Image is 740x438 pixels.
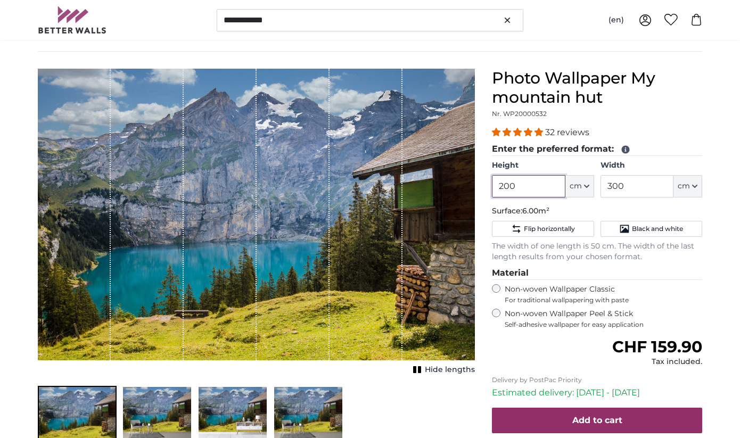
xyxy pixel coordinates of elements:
[505,309,702,329] label: Non-woven Wallpaper Peel & Stick
[492,386,702,399] p: Estimated delivery: [DATE] - [DATE]
[600,11,632,30] button: (en)
[524,225,575,233] span: Flip horizontally
[673,175,702,197] button: cm
[505,284,702,304] label: Non-woven Wallpaper Classic
[572,415,622,425] span: Add to cart
[492,143,702,156] legend: Enter the preferred format:
[410,362,475,377] button: Hide lengths
[522,206,549,216] span: 6.00m²
[38,6,107,34] img: Betterwalls
[492,69,702,107] h1: Photo Wallpaper My mountain hut
[38,69,475,377] div: 1 of 4
[505,320,702,329] span: Self-adhesive wallpaper for easy application
[601,221,702,237] button: Black and white
[492,160,594,171] label: Height
[505,296,702,304] span: For traditional wallpapering with paste
[565,175,594,197] button: cm
[678,181,690,192] span: cm
[612,337,702,357] span: CHF 159.90
[545,127,589,137] span: 32 reviews
[425,365,475,375] span: Hide lengths
[492,206,702,217] p: Surface:
[492,376,702,384] p: Delivery by PostPac Priority
[601,160,702,171] label: Width
[492,267,702,280] legend: Material
[492,127,545,137] span: 4.81 stars
[632,225,683,233] span: Black and white
[492,110,547,118] span: Nr. WP20000532
[612,357,702,367] div: Tax included.
[492,221,594,237] button: Flip horizontally
[492,241,702,262] p: The width of one length is 50 cm. The width of the last length results from your chosen format.
[570,181,582,192] span: cm
[492,408,702,433] button: Add to cart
